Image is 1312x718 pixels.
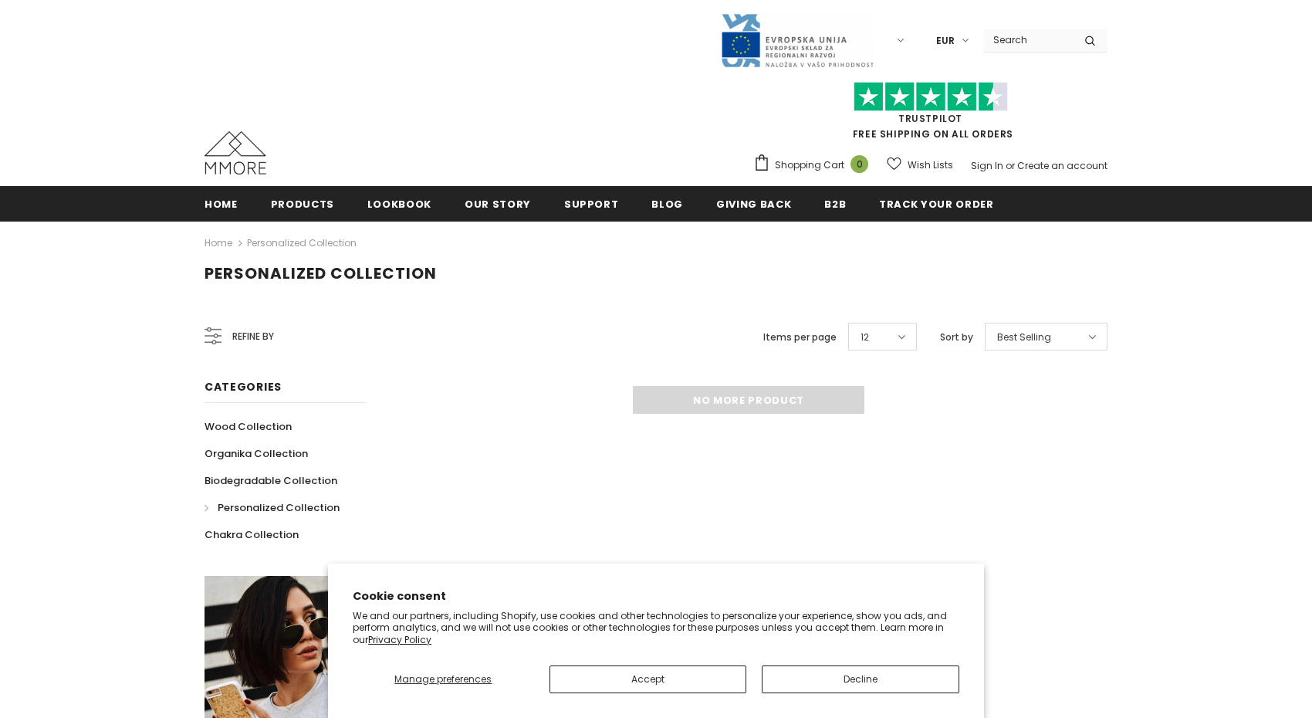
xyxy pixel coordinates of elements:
h2: Cookie consent [353,588,959,605]
a: Sign In [971,159,1003,172]
label: Sort by [940,330,973,345]
span: B2B [824,197,846,212]
span: Personalized Collection [205,262,437,284]
a: Our Story [465,186,531,221]
span: Home [205,197,238,212]
a: Giving back [716,186,791,221]
a: Lookbook [367,186,431,221]
p: We and our partners, including Shopify, use cookies and other technologies to personalize your ex... [353,610,959,646]
span: 12 [861,330,869,345]
img: Javni Razpis [720,12,874,69]
span: Categories [205,379,282,395]
a: Blog [651,186,683,221]
a: Biodegradable Collection [205,467,337,494]
span: Personalized Collection [218,500,340,515]
img: Trust Pilot Stars [854,82,1008,112]
span: Chakra Collection [205,527,299,542]
a: Home [205,186,238,221]
span: FREE SHIPPING ON ALL ORDERS [753,89,1107,141]
a: B2B [824,186,846,221]
label: Items per page [763,330,837,345]
a: Wood Collection [205,413,292,440]
span: Our Story [465,197,531,212]
a: Privacy Policy [368,633,431,646]
span: Products [271,197,334,212]
a: Personalized Collection [247,236,357,249]
span: Wood Collection [205,419,292,434]
span: Biodegradable Collection [205,473,337,488]
span: Refine by [232,328,274,345]
span: Blog [651,197,683,212]
a: Chakra Collection [205,521,299,548]
span: or [1006,159,1015,172]
span: Wish Lists [908,157,953,173]
span: Giving back [716,197,791,212]
span: support [564,197,619,212]
span: Shopping Cart [775,157,844,173]
span: Best Selling [997,330,1051,345]
span: 0 [850,155,868,173]
a: Shopping Cart 0 [753,154,876,177]
a: Wish Lists [887,151,953,178]
a: Javni Razpis [720,33,874,46]
span: Lookbook [367,197,431,212]
button: Accept [549,666,747,693]
button: Decline [762,666,959,693]
a: Personalized Collection [205,494,340,521]
span: Track your order [879,197,993,212]
img: MMORE Cases [205,131,266,174]
span: EUR [936,33,955,49]
a: Organika Collection [205,440,308,467]
button: Manage preferences [353,666,534,693]
a: Products [271,186,334,221]
a: Track your order [879,186,993,221]
a: Trustpilot [898,112,962,125]
a: Create an account [1017,159,1107,172]
span: Organika Collection [205,446,308,461]
a: Home [205,234,232,252]
a: support [564,186,619,221]
input: Search Site [984,29,1073,51]
span: Manage preferences [394,672,492,686]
